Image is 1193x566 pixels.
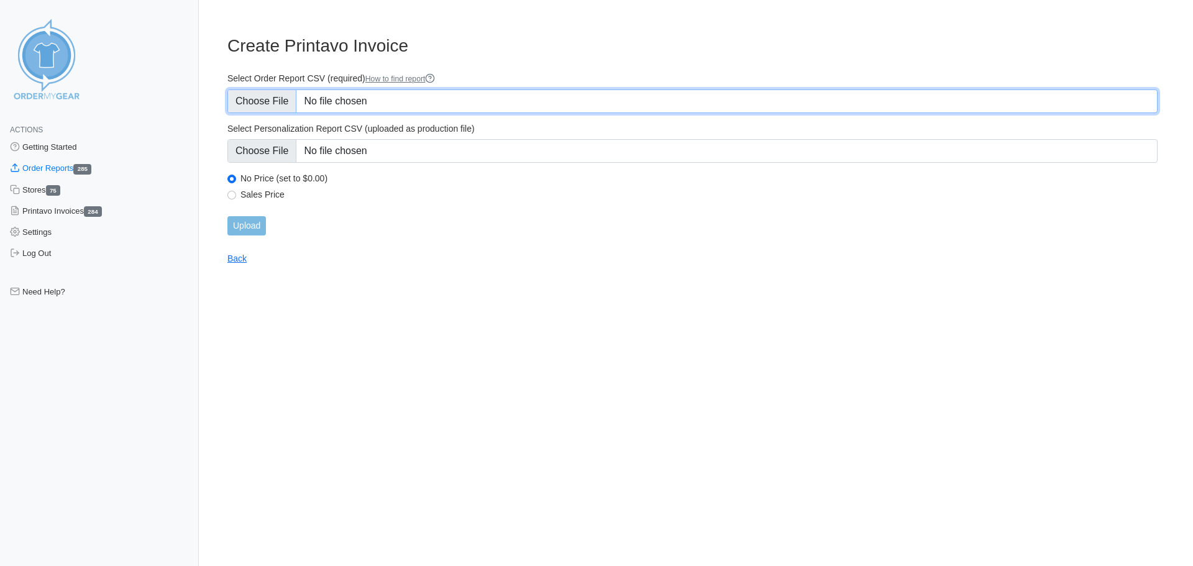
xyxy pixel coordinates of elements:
span: 285 [73,164,91,175]
label: Select Order Report CSV (required) [227,73,1158,84]
span: Actions [10,126,43,134]
h3: Create Printavo Invoice [227,35,1158,57]
a: How to find report [365,75,436,83]
span: 75 [46,185,61,196]
input: Upload [227,216,266,235]
label: Select Personalization Report CSV (uploaded as production file) [227,123,1158,134]
a: Back [227,253,247,263]
label: No Price (set to $0.00) [240,173,1158,184]
span: 284 [84,206,102,217]
label: Sales Price [240,189,1158,200]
